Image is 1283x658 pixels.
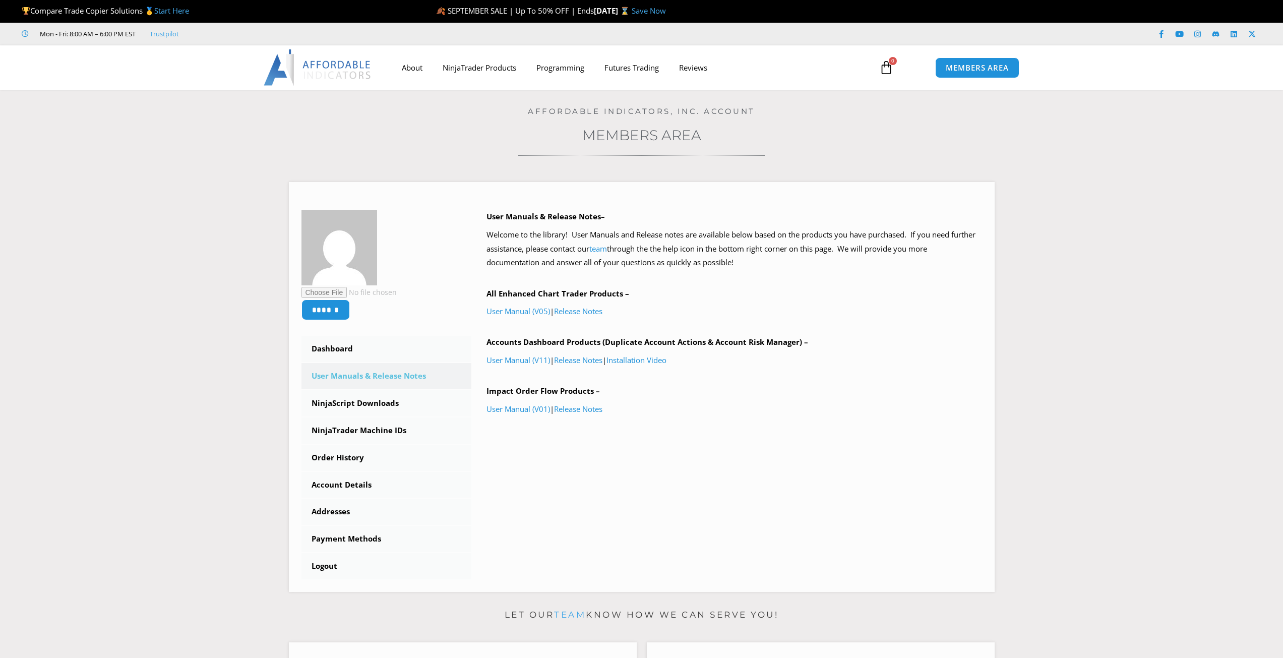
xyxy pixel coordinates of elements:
[486,404,550,414] a: User Manual (V01)
[528,106,755,116] a: Affordable Indicators, Inc. Account
[301,390,472,416] a: NinjaScript Downloads
[289,607,995,623] p: Let our know how we can serve you!
[582,127,701,144] a: Members Area
[606,355,666,365] a: Installation Video
[301,336,472,579] nav: Account pages
[301,553,472,579] a: Logout
[264,49,372,86] img: LogoAI | Affordable Indicators – NinjaTrader
[22,6,189,16] span: Compare Trade Copier Solutions 🥇
[301,445,472,471] a: Order History
[486,337,808,347] b: Accounts Dashboard Products (Duplicate Account Actions & Account Risk Manager) –
[301,336,472,362] a: Dashboard
[486,402,982,416] p: |
[935,57,1019,78] a: MEMBERS AREA
[864,53,908,82] a: 0
[392,56,868,79] nav: Menu
[150,28,179,40] a: Trustpilot
[486,353,982,368] p: | |
[301,210,377,285] img: 1f97609a96c4b77cef77be2bea07c6f8caafcf60b3b1194bc9173f39087d1d7b
[486,386,600,396] b: Impact Order Flow Products –
[486,211,605,221] b: User Manuals & Release Notes–
[486,306,550,316] a: User Manual (V05)
[37,28,136,40] span: Mon - Fri: 8:00 AM – 6:00 PM EST
[301,526,472,552] a: Payment Methods
[154,6,189,16] a: Start Here
[554,404,602,414] a: Release Notes
[486,355,550,365] a: User Manual (V11)
[632,6,666,16] a: Save Now
[301,417,472,444] a: NinjaTrader Machine IDs
[589,244,607,254] a: team
[486,305,982,319] p: |
[889,57,897,65] span: 0
[486,288,629,298] b: All Enhanced Chart Trader Products –
[669,56,717,79] a: Reviews
[392,56,433,79] a: About
[554,306,602,316] a: Release Notes
[22,7,30,15] img: 🏆
[554,610,586,620] a: team
[594,56,669,79] a: Futures Trading
[301,363,472,389] a: User Manuals & Release Notes
[594,6,632,16] strong: [DATE] ⌛
[526,56,594,79] a: Programming
[301,472,472,498] a: Account Details
[486,228,982,270] p: Welcome to the library! User Manuals and Release notes are available below based on the products ...
[946,64,1009,72] span: MEMBERS AREA
[301,499,472,525] a: Addresses
[436,6,594,16] span: 🍂 SEPTEMBER SALE | Up To 50% OFF | Ends
[433,56,526,79] a: NinjaTrader Products
[554,355,602,365] a: Release Notes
